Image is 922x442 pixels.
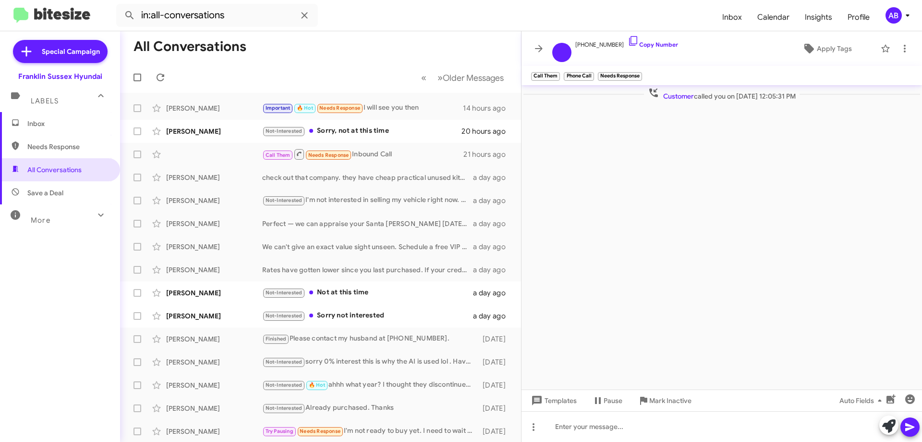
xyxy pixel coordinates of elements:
span: Save a Deal [27,188,63,198]
span: « [421,72,426,84]
span: Labels [31,97,59,105]
span: Not-Interested [266,290,303,296]
div: Perfect — we can appraise your Santa [PERSON_NAME] [DATE]. Morning (9–11am), midday (12–2pm) or a... [262,219,473,228]
div: [DATE] [478,334,513,344]
span: Not-Interested [266,128,303,134]
div: [PERSON_NAME] [166,357,262,367]
span: 🔥 Hot [309,382,325,388]
div: [PERSON_NAME] [166,288,262,298]
span: Call Them [266,152,291,158]
button: AB [877,7,911,24]
button: Pause [584,392,630,409]
div: Inbound Call [262,148,463,160]
div: We can't give an exact value sight unseen. Schedule a free VIP appraisal—or send year, trim, VIN ... [262,242,473,252]
div: a day ago [473,219,513,228]
div: check out that company. they have cheap practical unused kitchen equipment [262,173,473,182]
h1: All Conversations [133,39,246,54]
span: All Conversations [27,165,82,175]
span: Templates [529,392,577,409]
div: 21 hours ago [463,150,513,159]
a: Profile [840,3,877,31]
span: More [31,216,50,225]
button: Next [432,68,510,88]
button: Mark Inactive [630,392,699,409]
div: [DATE] [478,427,513,436]
span: Needs Response [308,152,349,158]
a: Calendar [750,3,797,31]
div: Please contact my husband at [PHONE_NUMBER]. [262,333,478,344]
div: I will see you then [262,102,463,114]
div: a day ago [473,311,513,321]
div: [DATE] [478,380,513,390]
span: Pause [604,392,622,409]
div: Sorry not interested [262,310,473,321]
a: Insights [797,3,840,31]
small: Needs Response [598,72,642,81]
button: Auto Fields [832,392,893,409]
button: Templates [522,392,584,409]
span: Not-Interested [266,382,303,388]
button: Apply Tags [777,40,876,57]
div: [PERSON_NAME] [166,173,262,182]
span: Inbox [27,119,109,128]
div: Not at this time [262,287,473,298]
button: Previous [415,68,432,88]
span: 🔥 Hot [297,105,313,111]
div: [PERSON_NAME] [166,265,262,275]
div: Sorry, not at this time [262,126,461,137]
span: Apply Tags [817,40,852,57]
span: called you on [DATE] 12:05:31 PM [644,87,800,101]
span: Not-Interested [266,359,303,365]
div: I'm not interested in selling my vehicle right now. Thank you [262,195,473,206]
div: ahhh what year? I thought they discontinued the 650 in [DATE] [262,379,478,391]
div: [PERSON_NAME] [166,404,262,413]
div: Rates have gotten lower since you last purchased. If your credit is around the same as it was las... [262,265,473,275]
span: Not-Interested [266,197,303,203]
span: » [437,72,443,84]
div: [PERSON_NAME] [166,334,262,344]
span: Needs Response [27,142,109,152]
span: Important [266,105,291,111]
div: sorry 0% interest this is why the AI is used lol . Have a great weekend [262,356,478,367]
div: [PERSON_NAME] [166,380,262,390]
span: Special Campaign [42,47,100,56]
span: Older Messages [443,73,504,83]
div: I'm not ready to buy yet. I need to wait for my divorce to be finalized [262,426,478,437]
span: Mark Inactive [649,392,691,409]
div: AB [886,7,902,24]
span: Auto Fields [839,392,886,409]
div: [DATE] [478,357,513,367]
span: Finished [266,336,287,342]
span: Try Pausing [266,428,293,434]
span: Not-Interested [266,405,303,411]
div: [PERSON_NAME] [166,126,262,136]
div: a day ago [473,173,513,182]
div: [PERSON_NAME] [166,427,262,436]
div: Franklin Sussex Hyundai [18,72,102,81]
div: [PERSON_NAME] [166,219,262,228]
div: [PERSON_NAME] [166,242,262,252]
span: Customer [663,92,694,101]
div: [PERSON_NAME] [166,196,262,205]
div: [DATE] [478,404,513,413]
input: Search [116,4,318,27]
nav: Page navigation example [416,68,510,88]
a: Copy Number [628,41,678,48]
span: Not-Interested [266,313,303,319]
span: [PHONE_NUMBER] [575,35,678,50]
div: 14 hours ago [463,103,513,113]
a: Special Campaign [13,40,108,63]
span: Needs Response [319,105,360,111]
div: a day ago [473,242,513,252]
div: 20 hours ago [461,126,513,136]
div: a day ago [473,288,513,298]
a: Inbox [715,3,750,31]
div: [PERSON_NAME] [166,103,262,113]
div: [PERSON_NAME] [166,311,262,321]
div: Already purchased. Thanks [262,403,478,414]
div: a day ago [473,265,513,275]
